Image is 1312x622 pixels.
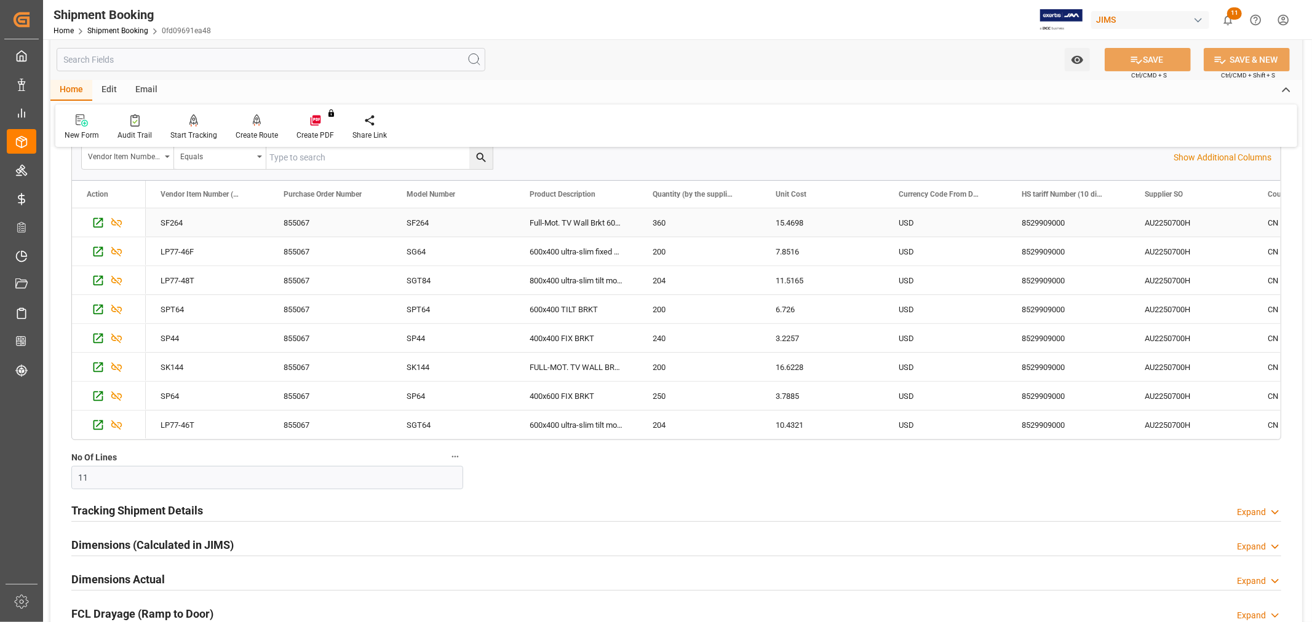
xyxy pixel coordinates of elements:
[1204,48,1290,71] button: SAVE & NEW
[1130,382,1253,410] div: AU2250700H
[515,237,638,266] div: 600x400 ultra-slim fixed mount
[92,80,126,101] div: Edit
[447,449,463,465] button: No Of Lines
[1007,208,1130,237] div: 8529909000
[1237,540,1266,553] div: Expand
[57,48,485,71] input: Search Fields
[884,353,1007,381] div: USD
[515,208,638,237] div: Full-Mot. TV Wall Brkt 600x400
[1130,237,1253,266] div: AU2250700H
[638,353,761,381] div: 200
[146,324,269,352] div: SP44
[236,130,278,141] div: Create Route
[638,237,761,266] div: 200
[884,208,1007,237] div: USD
[653,190,735,199] span: Quantity (by the supplier)
[1007,266,1130,294] div: 8529909000
[72,353,146,382] div: Press SPACE to select this row.
[72,411,146,439] div: Press SPACE to select this row.
[146,411,269,439] div: LP77-46T
[87,190,108,199] div: Action
[884,324,1007,352] div: USD
[1007,353,1130,381] div: 8529909000
[1007,295,1130,323] div: 8529909000
[146,208,269,237] div: SF264
[1130,411,1253,439] div: AU2250700H
[515,266,638,294] div: 800x400 ultra-slim tilt mount
[515,382,638,410] div: 400x600 FIX BRKT
[392,382,515,410] div: SP64
[1091,8,1214,31] button: JIMS
[530,190,595,199] span: Product Description
[117,130,152,141] div: Audit Trail
[54,26,74,35] a: Home
[638,208,761,237] div: 360
[71,502,203,519] h2: Tracking Shipment Details
[1227,7,1242,20] span: 11
[146,353,269,381] div: SK144
[1131,71,1167,80] span: Ctrl/CMD + S
[1007,324,1130,352] div: 8529909000
[1022,190,1104,199] span: HS tariff Number (10 digit classification code)
[72,295,146,324] div: Press SPACE to select this row.
[392,266,515,294] div: SGT84
[269,208,392,237] div: 855067
[72,324,146,353] div: Press SPACE to select this row.
[266,146,493,169] input: Type to search
[638,382,761,410] div: 250
[761,324,884,352] div: 3.2257
[1130,208,1253,237] div: AU2250700H
[1130,266,1253,294] div: AU2250700H
[72,208,146,237] div: Press SPACE to select this row.
[1237,575,1266,588] div: Expand
[392,324,515,352] div: SP44
[1174,151,1271,164] p: Show Additional Columns
[72,266,146,295] div: Press SPACE to select this row.
[761,208,884,237] div: 15.4698
[1105,48,1191,71] button: SAVE
[1130,353,1253,381] div: AU2250700H
[1007,237,1130,266] div: 8529909000
[170,130,217,141] div: Start Tracking
[761,382,884,410] div: 3.7885
[352,130,387,141] div: Share Link
[87,26,148,35] a: Shipment Booking
[71,451,117,464] span: No Of Lines
[88,148,161,162] div: Vendor Item Number (By The Supplier)
[761,295,884,323] div: 6.726
[761,266,884,294] div: 11.5165
[269,382,392,410] div: 855067
[71,605,213,622] h2: FCL Drayage (Ramp to Door)
[50,80,92,101] div: Home
[146,237,269,266] div: LP77-46F
[392,353,515,381] div: SK144
[269,266,392,294] div: 855067
[392,411,515,439] div: SGT64
[174,146,266,169] button: open menu
[884,382,1007,410] div: USD
[1145,190,1183,199] span: Supplier SO
[1130,295,1253,323] div: AU2250700H
[146,295,269,323] div: SPT64
[146,382,269,410] div: SP64
[1007,382,1130,410] div: 8529909000
[407,190,455,199] span: Model Number
[269,295,392,323] div: 855067
[72,237,146,266] div: Press SPACE to select this row.
[1221,71,1275,80] span: Ctrl/CMD + Shift + S
[776,190,806,199] span: Unit Cost
[761,411,884,439] div: 10.4321
[82,146,174,169] button: open menu
[392,237,515,266] div: SG64
[1237,609,1266,622] div: Expand
[638,266,761,294] div: 204
[72,382,146,411] div: Press SPACE to select this row.
[515,295,638,323] div: 600x400 TILT BRKT
[515,411,638,439] div: 600x400 ultra-slim tilt mount
[884,295,1007,323] div: USD
[1242,6,1270,34] button: Help Center
[65,130,99,141] div: New Form
[71,571,165,588] h2: Dimensions Actual
[884,411,1007,439] div: USD
[515,324,638,352] div: 400x400 FIX BRKT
